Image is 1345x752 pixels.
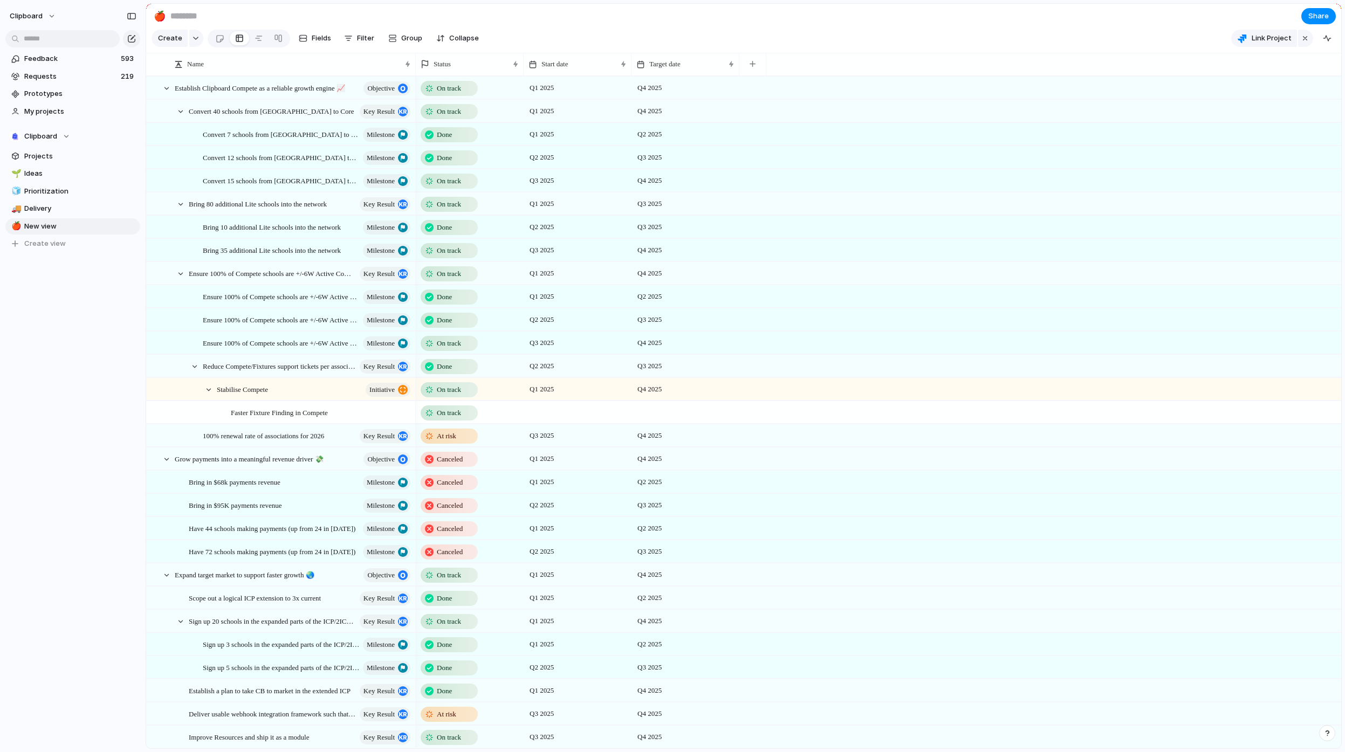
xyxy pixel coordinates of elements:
span: Scope out a logical ICP extension to 3x current [189,591,321,604]
span: Milestone [367,521,395,536]
span: Q3 2025 [635,661,664,674]
span: Q3 2025 [635,197,664,210]
span: Share [1308,11,1329,22]
span: Q4 2025 [635,336,664,349]
span: Done [437,292,452,302]
span: Q2 2025 [527,360,557,372]
span: Canceled [437,547,463,557]
span: Bring 10 additional Lite schools into the network [203,220,341,233]
span: Ensure 100% of Compete schools are +/-6W Active Compete Schools [189,267,356,279]
span: Q1 2025 [527,568,557,581]
span: Canceled [437,500,463,511]
span: On track [437,199,461,210]
span: Ensure 100% of Compete schools are +/-6W Active Compete Schools during Q1 [203,290,360,302]
span: Milestone [367,150,395,165]
span: Q2 2025 [527,661,557,674]
span: Q3 2025 [527,429,557,442]
div: 🚚 [11,203,19,215]
button: Milestone [363,128,410,142]
a: Requests219 [5,68,140,85]
button: Create view [5,236,140,252]
span: Q2 2025 [635,522,664,535]
span: Q1 2025 [527,615,557,627]
button: 🚚 [10,203,20,214]
span: objective [367,568,395,583]
span: Q2 2025 [635,591,664,604]
span: Canceled [437,454,463,465]
span: Canceled [437,477,463,488]
span: Convert 12 schools from [GEOGRAPHIC_DATA] to Core [203,151,360,163]
span: Link Project [1252,33,1292,44]
span: On track [437,732,461,743]
span: Q2 2025 [527,313,557,326]
span: Q3 2025 [527,244,557,257]
span: Q2 2025 [527,220,557,233]
span: Create [158,33,182,44]
span: Filter [357,33,374,44]
span: On track [437,268,461,279]
span: On track [437,338,461,349]
span: Q1 2025 [527,475,557,488]
button: 🍎 [10,221,20,232]
button: Key result [360,707,410,721]
button: Milestone [363,290,410,304]
span: Key result [363,614,395,629]
button: objective [363,452,410,466]
span: Q1 2025 [527,522,557,535]
span: Key result [363,359,395,374]
span: Ensure 100% of Compete schools are +/-6W Active Compete Schools during Q3 [203,336,360,349]
span: Q4 2025 [635,615,664,627]
span: Reduce Compete/Fixtures support tickets per association L4W to less than 2.5 [203,360,356,372]
span: Bring 35 additional Lite schools into the network [203,244,341,256]
span: Fields [312,33,331,44]
span: Q1 2025 [527,128,557,141]
span: Sign up 5 schools in the expanded parts of the ICP/2ICP definition [203,661,360,673]
a: 🚚Delivery [5,201,140,217]
button: Milestone [363,638,410,652]
span: Feedback [24,53,118,64]
span: My projects [24,106,136,117]
span: Convert 40 schools from [GEOGRAPHIC_DATA] to Core [189,105,354,117]
span: Q1 2025 [527,638,557,651]
button: Milestone [363,244,410,258]
span: Done [437,593,452,604]
div: 🌱 [11,168,19,180]
span: Expand target market to support faster growth 🌏 [175,568,314,581]
span: Ensure 100% of Compete schools are +/-6W Active Compete Schools during Q2 [203,313,360,326]
button: initiative [366,383,410,397]
span: New view [24,221,136,232]
span: objective [367,452,395,467]
span: On track [437,106,461,117]
button: Filter [340,30,379,47]
span: Q3 2025 [527,174,557,187]
button: clipboard [5,8,61,25]
span: Done [437,315,452,326]
span: Q1 2025 [527,290,557,303]
span: Faster Fixture Finding in Compete [231,406,328,418]
button: Milestone [363,220,410,234]
span: Q2 2025 [527,499,557,512]
span: Q1 2025 [527,267,557,280]
span: 219 [121,71,136,82]
button: Key result [360,360,410,374]
span: Clipboard [24,131,57,142]
span: Q3 2025 [527,730,557,743]
span: Done [437,129,452,140]
span: On track [437,384,461,395]
span: Key result [363,730,395,745]
span: Q3 2025 [635,151,664,164]
a: 🧊Prioritization [5,183,140,199]
span: Done [437,639,452,650]
button: Fields [294,30,335,47]
span: Milestone [367,289,395,305]
span: Convert 7 schools from [GEOGRAPHIC_DATA] to Core [203,128,360,140]
span: Q1 2025 [527,81,557,94]
button: Milestone [363,174,410,188]
button: 🧊 [10,186,20,197]
span: Milestone [367,660,395,675]
span: Establish Clipboard Compete as a reliable growth engine 📈 [175,81,345,94]
button: Create [152,30,188,47]
span: Milestone [367,336,395,351]
span: Q3 2025 [635,499,664,512]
